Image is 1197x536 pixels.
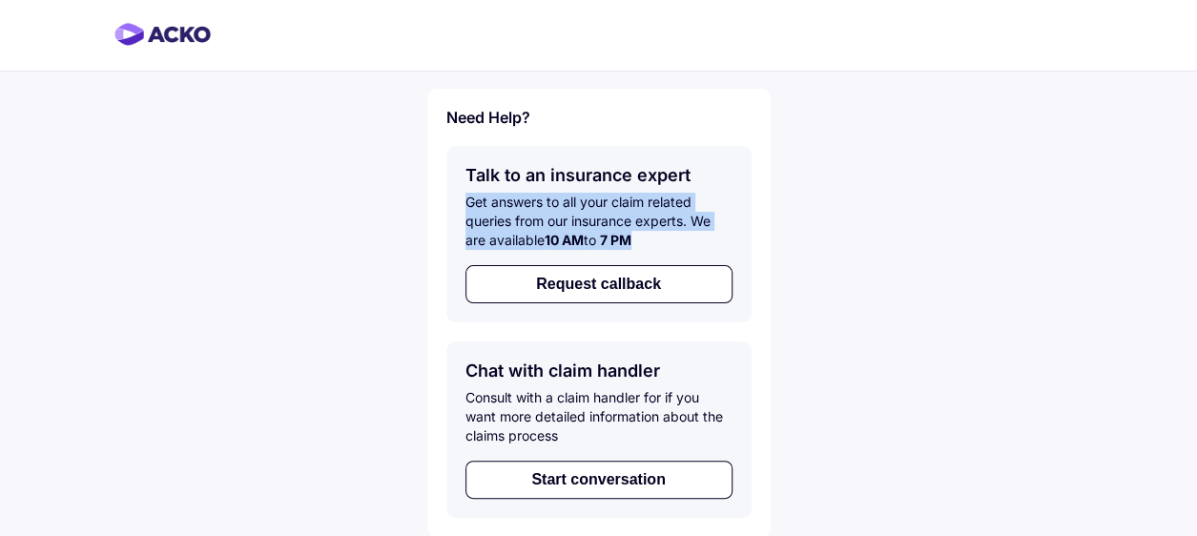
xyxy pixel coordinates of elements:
[545,232,584,248] span: 10 AM
[446,108,752,127] h6: Need Help?
[465,361,733,381] h5: Chat with claim handler
[600,232,631,248] span: 7 PM
[465,461,733,499] button: Start conversation
[465,193,733,250] div: Get answers to all your claim related queries from our insurance experts. We are available to
[114,23,211,46] img: horizontal-gradient.png
[465,265,733,303] button: Request callback
[465,165,733,185] h5: Talk to an insurance expert
[465,388,733,445] div: Consult with a claim handler for if you want more detailed information about the claims process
